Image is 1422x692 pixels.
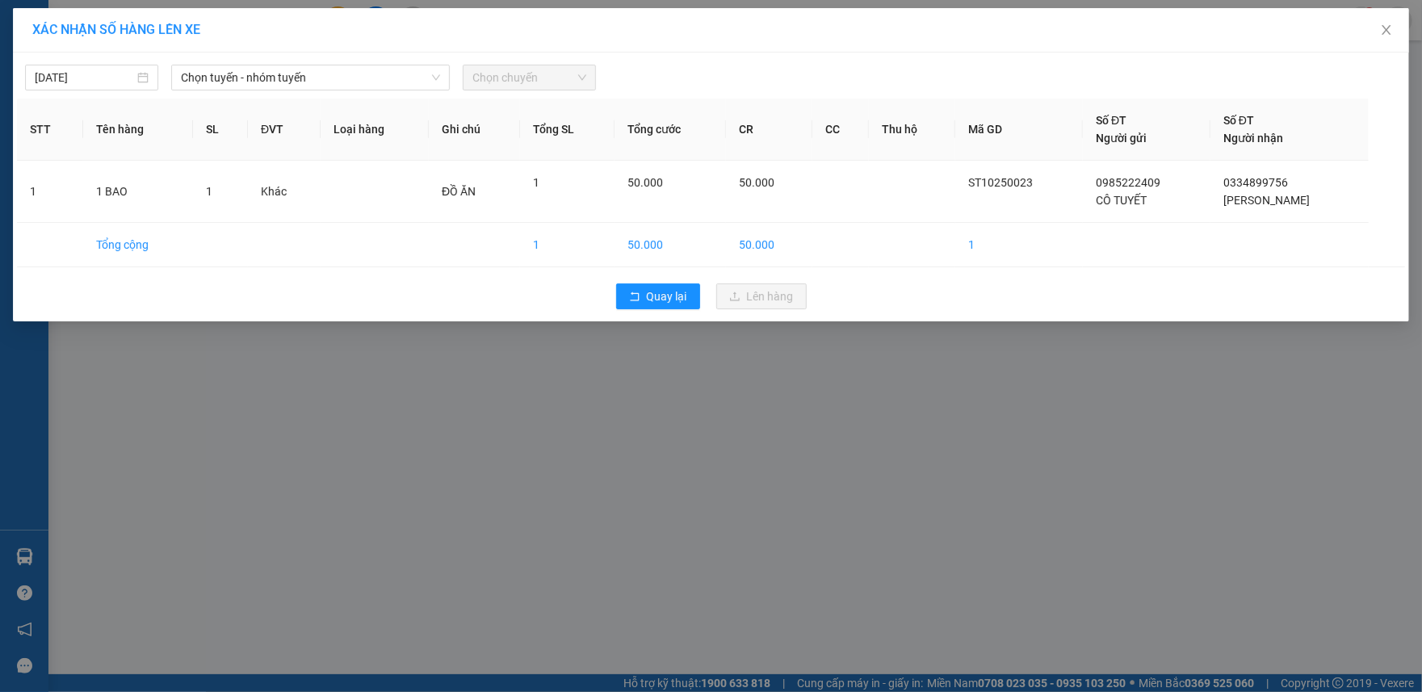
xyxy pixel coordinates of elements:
div: 50.000 [12,104,129,124]
span: Số ĐT [1096,114,1126,127]
button: Close [1364,8,1409,53]
span: Gửi: [14,15,39,32]
th: Mã GD [955,99,1083,161]
div: [PERSON_NAME] [138,52,269,72]
td: 1 [17,161,83,223]
span: CR : [12,106,37,123]
span: 1 [533,176,539,189]
span: close [1380,23,1393,36]
th: Thu hộ [869,99,955,161]
th: Loại hàng [321,99,429,161]
th: Ghi chú [429,99,520,161]
div: VP Sa Thầy [14,14,127,52]
span: XÁC NHẬN SỐ HÀNG LÊN XE [32,22,200,37]
span: Nhận: [138,15,176,32]
th: CR [726,99,812,161]
div: VP [PERSON_NAME] [138,14,269,52]
span: 50.000 [627,176,663,189]
td: 50.000 [615,223,726,267]
td: 1 [520,223,615,267]
span: Người nhận [1223,132,1283,145]
button: rollbackQuay lại [616,283,700,309]
input: 11/10/2025 [35,69,134,86]
th: Tổng cước [615,99,726,161]
span: CÔ TUYẾT [1096,194,1147,207]
span: ST10250023 [968,176,1033,189]
span: 50.000 [739,176,774,189]
span: Chọn chuyến [472,65,586,90]
th: CC [812,99,869,161]
td: 50.000 [726,223,812,267]
button: uploadLên hàng [716,283,807,309]
td: Khác [248,161,321,223]
span: [PERSON_NAME] [1223,194,1310,207]
th: STT [17,99,83,161]
span: Chọn tuyến - nhóm tuyến [181,65,441,90]
div: 0985222409 [14,72,127,94]
span: 1 [206,185,212,198]
span: Người gửi [1096,132,1147,145]
th: SL [193,99,248,161]
span: rollback [629,291,640,304]
span: Số ĐT [1223,114,1254,127]
th: Tổng SL [520,99,615,161]
td: Tổng cộng [83,223,194,267]
span: down [431,73,441,82]
td: 1 BAO [83,161,194,223]
span: ĐỒ ĂN [442,185,476,198]
span: 0985222409 [1096,176,1160,189]
div: CÔ TUYẾT [14,52,127,72]
th: Tên hàng [83,99,194,161]
span: Quay lại [647,287,687,305]
div: 0334899756 [138,72,269,94]
th: ĐVT [248,99,321,161]
td: 1 [955,223,1083,267]
span: 0334899756 [1223,176,1288,189]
